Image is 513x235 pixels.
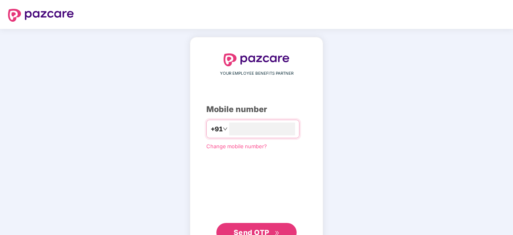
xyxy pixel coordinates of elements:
span: YOUR EMPLOYEE BENEFITS PARTNER [220,70,293,77]
span: down [223,127,228,131]
span: +91 [211,124,223,134]
a: Change mobile number? [206,143,267,149]
img: logo [8,9,74,22]
div: Mobile number [206,103,307,116]
img: logo [224,53,289,66]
